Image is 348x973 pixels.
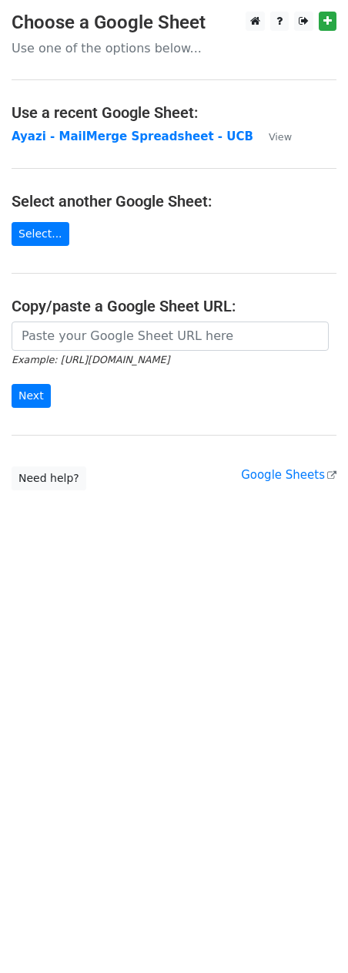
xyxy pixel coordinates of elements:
[12,12,336,34] h3: Choose a Google Sheet
[12,192,336,210] h4: Select another Google Sheet:
[12,354,169,365] small: Example: [URL][DOMAIN_NAME]
[12,322,329,351] input: Paste your Google Sheet URL here
[12,222,69,246] a: Select...
[241,468,336,482] a: Google Sheets
[269,131,292,143] small: View
[12,384,51,408] input: Next
[253,130,292,143] a: View
[12,297,336,315] h4: Copy/paste a Google Sheet URL:
[12,40,336,56] p: Use one of the options below...
[12,103,336,122] h4: Use a recent Google Sheet:
[12,130,253,143] a: Ayazi - MailMerge Spreadsheet - UCB
[12,466,86,490] a: Need help?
